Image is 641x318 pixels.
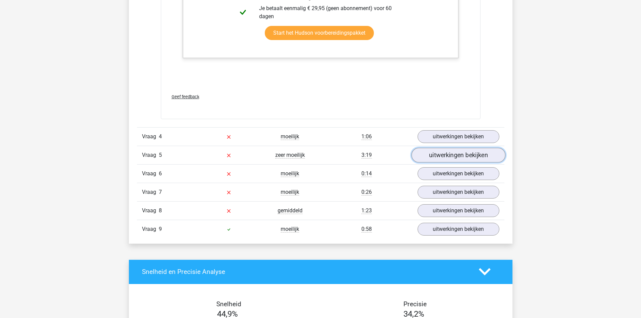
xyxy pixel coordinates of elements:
[281,189,299,196] span: moeilijk
[265,26,374,40] a: Start het Hudson voorbereidingspakket
[142,225,159,233] span: Vraag
[281,226,299,233] span: moeilijk
[142,268,469,276] h4: Snelheid en Precisie Analyse
[418,167,499,180] a: uitwerkingen bekijken
[418,223,499,236] a: uitwerkingen bekijken
[411,148,505,163] a: uitwerkingen bekijken
[281,133,299,140] span: moeilijk
[142,207,159,215] span: Vraag
[142,188,159,196] span: Vraag
[361,207,372,214] span: 1:23
[361,133,372,140] span: 1:06
[142,300,316,308] h4: Snelheid
[159,226,162,232] span: 9
[275,152,305,158] span: zeer moeilijk
[418,204,499,217] a: uitwerkingen bekijken
[328,300,502,308] h4: Precisie
[418,130,499,143] a: uitwerkingen bekijken
[159,189,162,195] span: 7
[361,189,372,196] span: 0:26
[159,152,162,158] span: 5
[281,170,299,177] span: moeilijk
[361,226,372,233] span: 0:58
[142,170,159,178] span: Vraag
[172,94,199,99] span: Geef feedback
[159,170,162,177] span: 6
[361,170,372,177] span: 0:14
[418,186,499,199] a: uitwerkingen bekijken
[142,151,159,159] span: Vraag
[278,207,302,214] span: gemiddeld
[159,133,162,140] span: 4
[361,152,372,158] span: 3:19
[142,133,159,141] span: Vraag
[159,207,162,214] span: 8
